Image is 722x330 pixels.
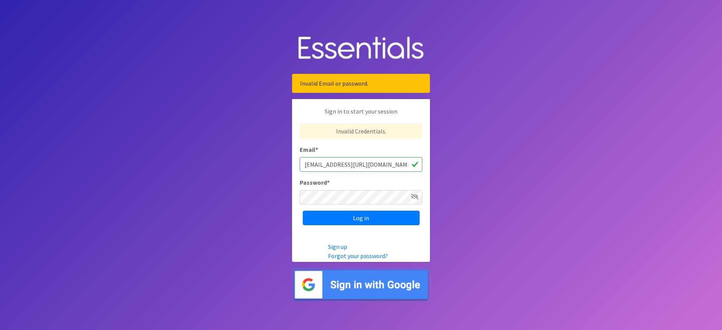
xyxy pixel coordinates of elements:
[303,211,420,225] input: Log in
[300,124,422,139] p: Invalid Credentials.
[300,145,318,154] label: Email
[300,178,330,187] label: Password
[328,252,388,260] a: Forgot your password?
[315,146,318,153] abbr: required
[292,74,430,93] div: Invalid Email or password.
[327,179,330,186] abbr: required
[292,268,430,301] img: Sign in with Google
[292,29,430,68] img: Human Essentials
[328,243,347,250] a: Sign up
[300,107,422,124] p: Sign in to start your session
